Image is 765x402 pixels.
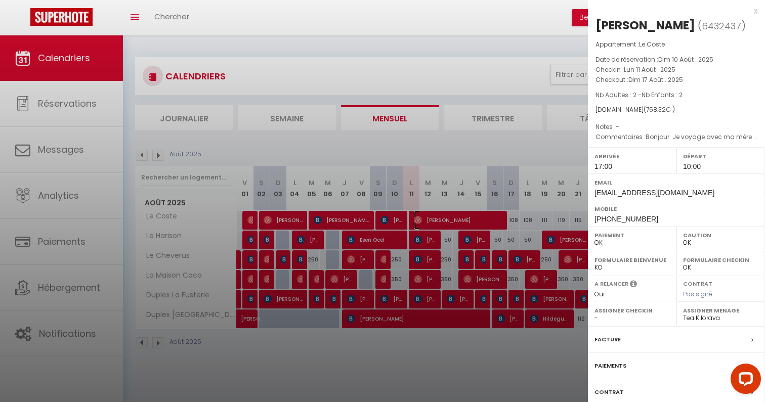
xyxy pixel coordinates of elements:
span: Lun 11 Août . 2025 [624,65,675,74]
p: Notes : [596,122,757,132]
p: Checkout : [596,75,757,85]
p: Commentaires : [596,132,757,142]
i: Sélectionner OUI si vous souhaiter envoyer les séquences de messages post-checkout [630,280,637,291]
label: Facture [594,334,621,345]
label: Contrat [683,280,712,286]
span: Le Coste [639,40,665,49]
label: Formulaire Checkin [683,255,758,265]
label: Départ [683,151,758,161]
span: - [616,122,619,131]
span: 10:00 [683,162,701,170]
span: 6432437 [702,20,741,32]
span: 758.32 [646,105,666,114]
label: Caution [683,230,758,240]
label: Email [594,177,758,188]
label: Assigner Checkin [594,305,670,316]
div: [DOMAIN_NAME] [596,105,757,115]
label: Paiement [594,230,670,240]
label: Assigner Menage [683,305,758,316]
label: Arrivée [594,151,670,161]
span: Nb Adultes : 2 - [596,91,683,99]
p: Date de réservation : [596,55,757,65]
p: Checkin : [596,65,757,75]
label: Contrat [594,387,624,397]
div: x [588,5,757,17]
label: Formulaire Bienvenue [594,255,670,265]
span: ( € ) [644,105,675,114]
label: Paiements [594,361,626,371]
p: Appartement : [596,39,757,50]
span: [EMAIL_ADDRESS][DOMAIN_NAME] [594,189,714,197]
label: Mobile [594,204,758,214]
label: A relancer [594,280,628,288]
span: 17:00 [594,162,612,170]
div: [PERSON_NAME] [596,17,695,33]
span: Dim 17 Août . 2025 [628,75,683,84]
span: ( ) [698,19,746,33]
span: [PHONE_NUMBER] [594,215,658,223]
iframe: LiveChat chat widget [722,360,765,402]
span: Nb Enfants : 2 [642,91,683,99]
span: Dim 10 Août . 2025 [658,55,713,64]
span: Pas signé [683,290,712,298]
